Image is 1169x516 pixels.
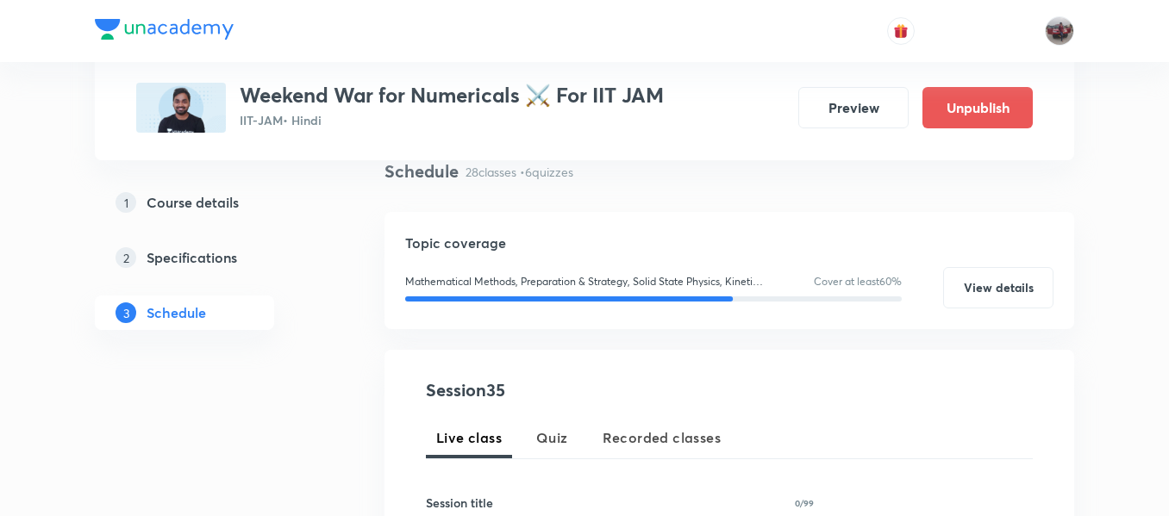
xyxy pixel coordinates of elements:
[116,302,136,323] p: 3
[887,17,915,45] button: avatar
[426,494,493,512] h6: Session title
[136,83,226,133] img: D1CE126E-DA8A-4CEA-8D5A-7DCA227713F6_plus.png
[426,377,741,403] h4: Session 35
[536,427,568,448] span: Quiz
[405,233,1053,253] h5: Topic coverage
[893,23,909,39] img: avatar
[384,159,459,184] h4: Schedule
[798,87,909,128] button: Preview
[116,192,136,213] p: 1
[240,111,664,129] p: IIT-JAM • Hindi
[922,87,1033,128] button: Unpublish
[466,163,516,181] p: 28 classes
[116,247,136,268] p: 2
[943,267,1053,308] button: View details
[95,19,234,40] img: Company Logo
[147,247,237,268] h5: Specifications
[147,192,239,213] h5: Course details
[1045,16,1074,46] img: amirhussain Hussain
[520,163,573,181] p: • 6 quizzes
[95,19,234,44] a: Company Logo
[795,499,814,507] p: 0/99
[603,427,721,448] span: Recorded classes
[95,185,329,220] a: 1Course details
[147,302,206,323] h5: Schedule
[95,240,329,275] a: 2Specifications
[436,427,502,448] span: Live class
[814,274,902,289] p: Cover at least 60 %
[240,83,664,108] h3: Weekend War for Numericals ⚔️ For IIT JAM
[405,274,766,289] p: Mathematical Methods, Preparation & Strategy, Solid State Physics, Kinetic Theory & Thermodynamic...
